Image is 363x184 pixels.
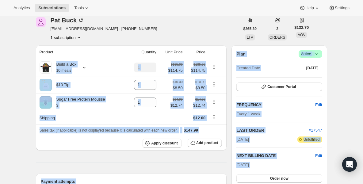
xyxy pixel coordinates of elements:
span: Every 1 week [236,112,260,116]
button: Product actions [209,63,219,70]
th: Shipping [36,111,125,125]
img: product img [40,61,52,74]
span: Analytics [13,6,30,10]
span: [DATE] [236,136,249,143]
span: Help [305,6,314,10]
div: $10 Tip [52,82,70,88]
span: Subscriptions [38,6,66,10]
button: $265.39 [240,25,260,33]
span: Created Date [236,65,260,71]
span: Order now [270,176,288,181]
span: Active [301,51,320,57]
div: Open Intercom Messenger [342,157,357,172]
span: Pat Buck [36,17,46,27]
span: $132.70 [294,25,309,31]
span: $12.00 [193,116,205,120]
span: Settings [335,6,350,10]
h2: LAST ORDER [236,127,309,133]
small: $10.00 [173,80,183,84]
h2: Plan [236,51,246,57]
div: Build a Box [52,61,77,74]
th: Product [36,45,125,59]
button: Edit [311,100,326,110]
span: $12.74 [170,102,183,109]
th: Unit Price [158,45,185,59]
span: $114.75 [186,67,205,74]
button: Tools [71,4,94,12]
span: $147.99 [184,128,198,132]
span: Tools [74,6,84,10]
button: Edit [315,153,322,159]
span: [DATE] [236,163,249,167]
button: Settings [325,4,353,12]
small: $10.00 [195,80,205,84]
small: $14.99 [173,98,183,101]
span: [DATE] [306,66,319,71]
span: | [312,52,313,56]
small: $135.00 [171,63,183,66]
button: Product actions [51,34,82,40]
span: $8.50 [173,85,183,91]
button: Analytics [10,4,33,12]
a: #17547 [309,128,322,132]
span: $8.50 [186,85,205,91]
span: [EMAIL_ADDRESS][DOMAIN_NAME] · [PHONE_NUMBER] [51,26,157,32]
h2: FREQUENCY [236,102,315,108]
span: 2 [276,26,278,31]
button: Apply discount [143,139,181,148]
small: $14.99 [195,98,205,101]
span: ORDERS [269,35,285,40]
span: AOV [298,33,305,37]
div: Sugar Free Protein Mousse [52,96,105,109]
small: $135.00 [193,63,205,66]
span: LTV [247,35,253,40]
button: Shipping actions [209,114,219,121]
button: Customer Portal [236,82,322,91]
button: Product actions [209,81,219,88]
span: Apply discount [151,141,178,146]
button: Help [296,4,323,12]
span: Sales tax (if applicable) is not displayed because it is calculated with each new order. [40,128,178,132]
button: Add product [188,139,222,147]
span: $114.75 [168,67,183,74]
span: Unfulfilled [304,137,320,142]
small: 3 [56,103,59,108]
button: Subscriptions [35,4,69,12]
span: Add product [196,140,218,145]
span: Edit [315,102,322,108]
button: 2 [273,25,282,33]
button: [DATE] [303,64,322,72]
button: Product actions [209,98,219,105]
th: Quantity [125,45,158,59]
img: product img [40,79,52,91]
button: Order now [236,174,322,183]
h2: NEXT BILLING DATE [236,153,315,159]
span: $12.74 [186,102,205,109]
span: $265.39 [243,26,257,31]
button: #17547 [309,127,322,133]
span: Customer Portal [267,84,296,89]
small: 10 meals [56,68,71,73]
div: Pat Buck [51,17,84,23]
img: product img [40,96,52,109]
th: Price [185,45,207,59]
